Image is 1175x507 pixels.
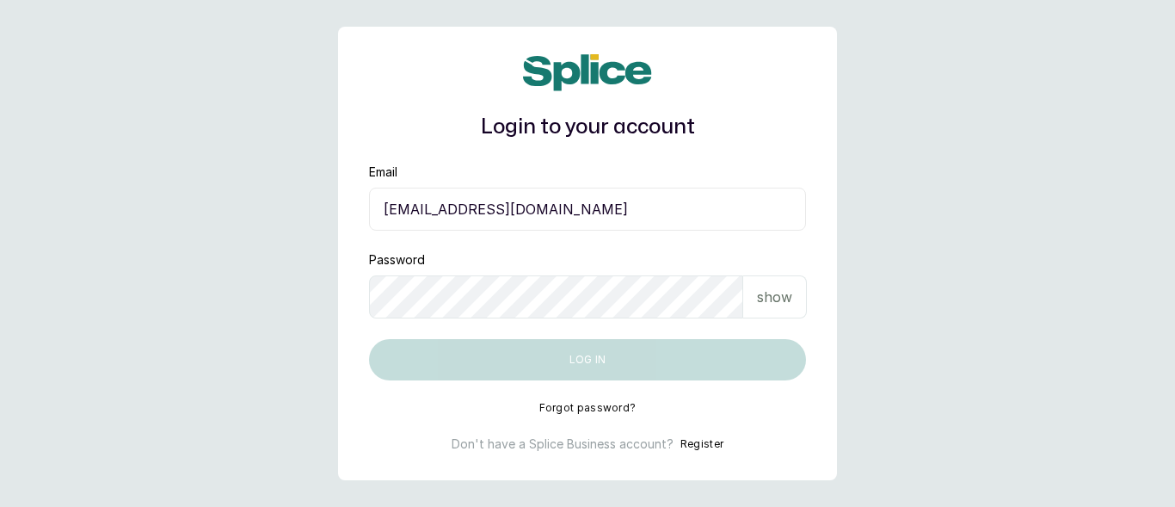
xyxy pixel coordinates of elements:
[757,287,792,307] p: show
[369,251,425,269] label: Password
[369,339,806,380] button: Log in
[680,436,723,453] button: Register
[369,164,397,181] label: Email
[369,188,806,231] input: email@acme.com
[539,401,637,415] button: Forgot password?
[452,436,674,453] p: Don't have a Splice Business account?
[369,112,806,143] h1: Login to your account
